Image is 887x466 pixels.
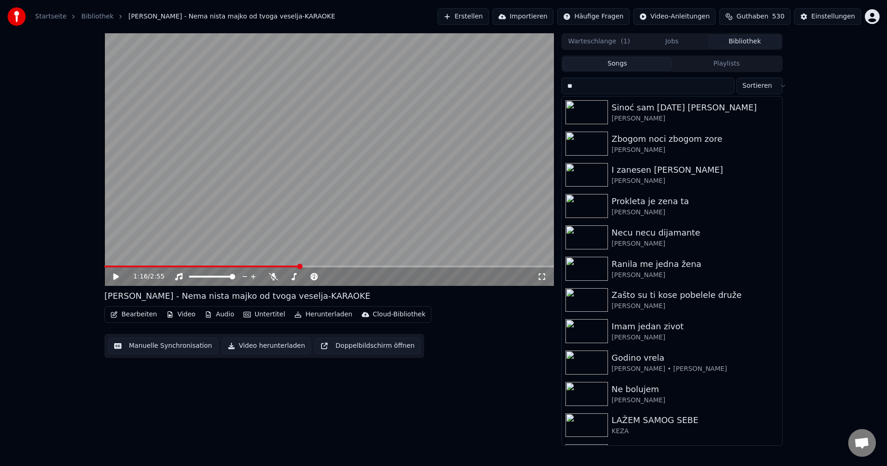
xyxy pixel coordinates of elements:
[612,383,778,396] div: Ne bolujem
[612,239,778,248] div: [PERSON_NAME]
[612,396,778,405] div: [PERSON_NAME]
[108,338,218,354] button: Manuelle Synchronisation
[150,272,164,281] span: 2:55
[373,310,425,319] div: Cloud-Bibliothek
[612,176,778,186] div: [PERSON_NAME]
[35,12,335,21] nav: breadcrumb
[134,272,148,281] span: 1:16
[736,12,768,21] span: Guthaben
[107,308,161,321] button: Bearbeiten
[612,145,778,155] div: [PERSON_NAME]
[35,12,67,21] a: Startseite
[7,7,26,26] img: youka
[612,351,778,364] div: Godino vrela
[811,12,855,21] div: Einstellungen
[163,308,199,321] button: Video
[612,333,778,342] div: [PERSON_NAME]
[612,101,778,114] div: Sinoć sam [DATE] [PERSON_NAME]
[742,81,772,91] span: Sortieren
[563,57,672,71] button: Songs
[612,364,778,374] div: [PERSON_NAME] • [PERSON_NAME]
[636,35,709,48] button: Jobs
[240,308,289,321] button: Untertitel
[612,195,778,208] div: Prokleta je zena ta
[104,290,371,303] div: [PERSON_NAME] - Nema nista majko od tvoga veselja-KARAOKE
[222,338,311,354] button: Video herunterladen
[291,308,356,321] button: Herunterladen
[708,35,781,48] button: Bibliothek
[672,57,781,71] button: Playlists
[612,114,778,123] div: [PERSON_NAME]
[563,35,636,48] button: Warteschlange
[315,338,420,354] button: Doppelbildschirm öffnen
[437,8,489,25] button: Erstellen
[612,320,778,333] div: Imam jedan zivot
[612,163,778,176] div: I zanesen [PERSON_NAME]
[621,37,630,46] span: ( 1 )
[612,271,778,280] div: [PERSON_NAME]
[794,8,861,25] button: Einstellungen
[848,429,876,457] div: Chat öffnen
[772,12,784,21] span: 530
[612,427,778,436] div: KEZA
[612,414,778,427] div: LAŽEM SAMOG SEBE
[128,12,335,21] span: [PERSON_NAME] - Nema nista majko od tvoga veselja-KARAOKE
[81,12,114,21] a: Bibliothek
[492,8,553,25] button: Importieren
[612,289,778,302] div: Zašto su ti kose pobelele druže
[612,302,778,311] div: [PERSON_NAME]
[612,208,778,217] div: [PERSON_NAME]
[612,133,778,145] div: Zbogom noci zbogom zore
[201,308,238,321] button: Audio
[719,8,790,25] button: Guthaben530
[557,8,630,25] button: Häufige Fragen
[612,258,778,271] div: Ranila me jedna žena
[134,272,156,281] div: /
[612,226,778,239] div: Necu necu dijamante
[633,8,716,25] button: Video-Anleitungen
